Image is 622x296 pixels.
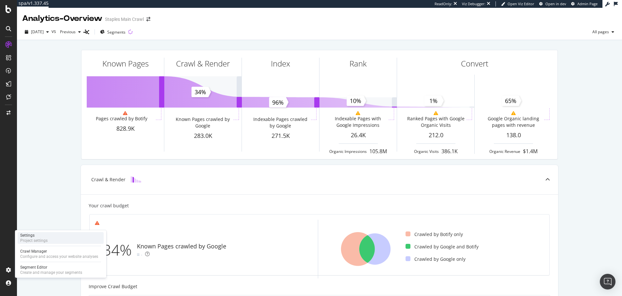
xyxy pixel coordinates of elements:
div: Known Pages [102,58,149,69]
div: Known Pages crawled by Google [137,242,226,251]
div: Viz Debugger: [462,1,485,7]
div: 26.4K [319,131,397,140]
div: Indexable Pages crawled by Google [251,116,309,129]
div: Known Pages crawled by Google [173,116,232,129]
div: Index [271,58,290,69]
span: Segments [107,29,126,35]
span: Previous [57,29,76,35]
div: Your crawl budget [89,202,129,209]
span: Open in dev [545,1,566,6]
img: Equal [137,254,140,256]
div: Project settings [20,238,48,243]
div: ReadOnly: [435,1,452,7]
button: [DATE] [22,27,52,37]
img: block-icon [131,176,141,183]
div: Analytics - Overview [22,13,102,24]
div: arrow-right-arrow-left [146,17,150,22]
div: Staples Main Crawl [105,16,144,22]
div: Open Intercom Messenger [600,274,615,289]
div: Crawled by Botify only [406,231,463,238]
a: Segment EditorCreate and manage your segments [18,264,104,276]
button: Previous [57,27,83,37]
div: 828.9K [87,125,164,133]
div: Crawled by Google only [406,256,466,262]
div: Configure and access your website analyses [20,254,98,259]
div: Improve Crawl Budget [89,283,550,290]
div: Pages crawled by Botify [96,115,147,122]
span: All pages [590,29,609,35]
div: 34% [103,239,137,261]
button: All pages [590,27,617,37]
div: Indexable Pages with Google Impressions [329,115,387,128]
div: 271.5K [242,132,319,140]
span: Admin Page [577,1,598,6]
div: Create and manage your segments [20,270,82,275]
div: Crawl & Render [176,58,230,69]
div: Segment Editor [20,265,82,270]
div: Crawled by Google and Botify [406,244,479,250]
div: 283.0K [164,132,242,140]
button: Segments [97,27,128,37]
div: 105.8M [369,148,387,155]
span: vs [52,28,57,35]
div: Crawl Manager [20,249,98,254]
div: - [141,251,142,258]
div: Rank [349,58,367,69]
span: Open Viz Editor [508,1,534,6]
a: Open Viz Editor [501,1,534,7]
a: Admin Page [571,1,598,7]
a: SettingsProject settings [18,232,104,244]
div: Organic Impressions [329,149,367,154]
a: Crawl ManagerConfigure and access your website analyses [18,248,104,260]
span: 2025 Aug. 8th [31,29,44,35]
a: Open in dev [539,1,566,7]
div: Crawl & Render [91,176,126,183]
div: Settings [20,233,48,238]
